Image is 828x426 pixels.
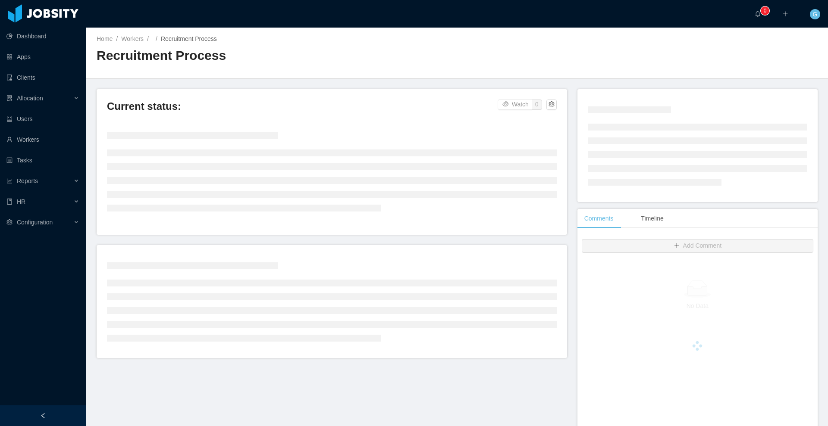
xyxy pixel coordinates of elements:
[156,35,157,42] span: /
[634,209,670,228] div: Timeline
[17,95,43,102] span: Allocation
[6,28,79,45] a: icon: pie-chartDashboard
[97,47,457,65] h2: Recruitment Process
[582,239,813,253] button: icon: plusAdd Comment
[782,11,788,17] i: icon: plus
[17,219,53,226] span: Configuration
[121,35,144,42] a: Workers
[546,100,557,110] button: icon: setting
[6,95,13,101] i: icon: solution
[6,178,13,184] i: icon: line-chart
[107,100,498,113] h3: Current status:
[6,219,13,225] i: icon: setting
[116,35,118,42] span: /
[6,110,79,127] a: icon: robotUsers
[813,9,818,19] span: G
[6,199,13,205] i: icon: book
[6,69,79,86] a: icon: auditClients
[17,177,38,184] span: Reports
[755,11,761,17] i: icon: bell
[532,100,542,110] button: 0
[6,131,79,148] a: icon: userWorkers
[577,209,621,228] div: Comments
[6,48,79,65] a: icon: appstoreApps
[761,6,769,15] sup: 0
[97,35,113,42] a: Home
[6,152,79,169] a: icon: profileTasks
[147,35,149,42] span: /
[17,198,25,205] span: HR
[161,35,217,42] span: Recruitment Process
